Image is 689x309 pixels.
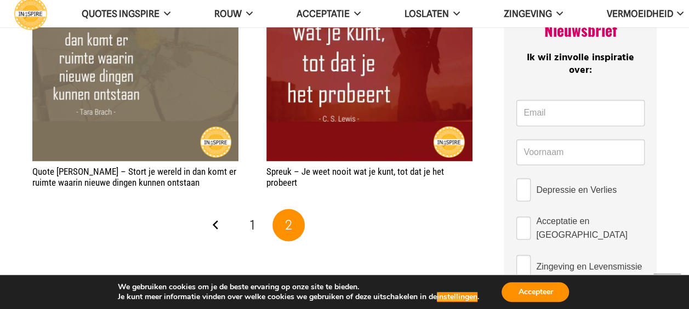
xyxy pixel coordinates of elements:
a: Quote [PERSON_NAME] – Stort je wereld in dan komt er ruimte waarin nieuwe dingen kunnen ontstaan [32,166,236,188]
span: 2 [285,217,292,233]
span: VERMOEIDHEID [606,8,673,19]
span: Loslaten [405,8,449,19]
a: Pagina 1 [236,209,269,242]
span: Pagina 2 [272,209,305,242]
span: ROUW [214,8,242,19]
button: instellingen [437,292,477,302]
span: QUOTES INGSPIRE [82,8,160,19]
a: Terug naar top [653,273,681,301]
span: Ik wil zinvolle inspiratie over: [527,50,634,78]
span: Acceptatie en [GEOGRAPHIC_DATA] [536,214,644,242]
span: Zingeving en Levensmissie [536,260,642,273]
span: Depressie en Verlies [536,183,617,197]
span: 1 [250,217,255,233]
input: Email [516,100,644,126]
input: Voornaam [516,139,644,165]
button: Accepteer [502,282,569,302]
p: We gebruiken cookies om je de beste ervaring op onze site te bieden. [118,282,479,292]
input: Acceptatie en [GEOGRAPHIC_DATA] [516,216,531,239]
span: Zingeving [503,8,551,19]
a: Spreuk – Je weet nooit wat je kunt, tot dat je het probeert [266,166,444,188]
p: Je kunt meer informatie vinden over welke cookies we gebruiken of deze uitschakelen in de . [118,292,479,302]
input: Depressie en Verlies [516,178,531,201]
input: Zingeving en Levensmissie [516,255,531,278]
span: Acceptatie [297,8,350,19]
